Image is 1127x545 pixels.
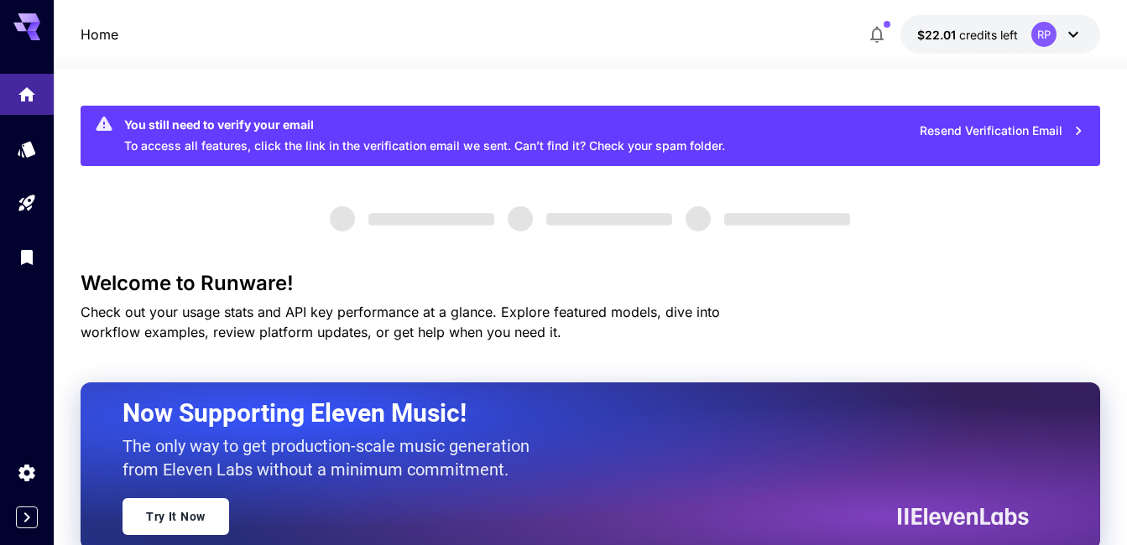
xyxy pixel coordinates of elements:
[17,462,37,483] div: Settings
[16,506,38,528] button: Expand sidebar
[917,28,959,42] span: $22.01
[81,24,118,44] a: Home
[123,498,229,535] a: Try It Now
[17,193,37,214] div: Playground
[1031,22,1057,47] div: RP
[124,111,725,161] div: To access all features, click the link in the verification email we sent. Can’t find it? Check yo...
[124,116,725,133] div: You still need to verify your email
[910,114,1093,148] button: Resend Verification Email
[17,138,37,159] div: Models
[123,434,542,481] p: The only way to get production-scale music generation from Eleven Labs without a minimum commitment.
[959,28,1018,42] span: credits left
[917,26,1018,44] div: $22.00676
[900,15,1100,54] button: $22.00676RP
[17,84,37,105] div: Home
[81,24,118,44] nav: breadcrumb
[123,397,1016,429] h2: Now Supporting Eleven Music!
[81,272,1100,295] h3: Welcome to Runware!
[81,304,720,340] span: Check out your usage stats and API key performance at a glance. Explore featured models, dive int...
[17,247,37,267] div: Library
